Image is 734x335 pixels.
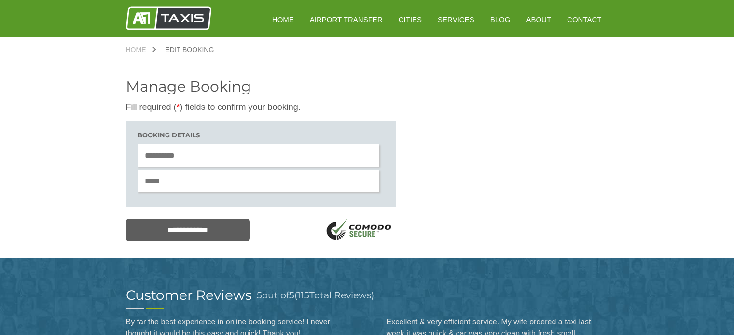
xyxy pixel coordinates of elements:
[560,8,608,31] a: Contact
[392,8,429,31] a: Cities
[303,8,389,31] a: Airport Transfer
[431,8,481,31] a: Services
[257,288,374,302] h3: out of ( Total Reviews)
[257,290,262,301] span: 5
[297,290,309,301] span: 115
[265,8,301,31] a: HOME
[323,219,396,242] img: SSL Logo
[484,8,517,31] a: Blog
[126,46,156,53] a: Home
[156,46,224,53] a: Edit Booking
[126,80,396,94] h2: Manage Booking
[126,6,211,30] img: A1 Taxis
[138,132,385,138] h3: Booking details
[519,8,558,31] a: About
[126,288,252,302] h2: Customer Reviews
[289,290,294,301] span: 5
[126,101,396,113] p: Fill required ( ) fields to confirm your booking.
